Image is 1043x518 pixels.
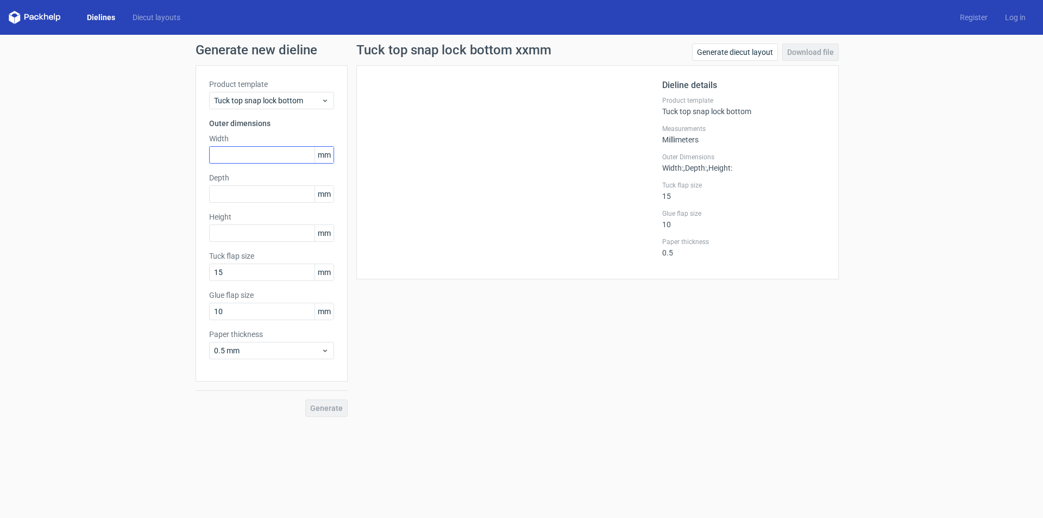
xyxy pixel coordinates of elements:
div: Millimeters [662,124,825,144]
span: mm [315,264,334,280]
span: mm [315,303,334,320]
label: Product template [662,96,825,105]
label: Tuck flap size [209,251,334,261]
span: mm [315,225,334,241]
label: Measurements [662,124,825,133]
span: Tuck top snap lock bottom [214,95,321,106]
h2: Dieline details [662,79,825,92]
span: Width : [662,164,683,172]
label: Product template [209,79,334,90]
label: Glue flap size [209,290,334,301]
div: 15 [662,181,825,201]
label: Tuck flap size [662,181,825,190]
label: Width [209,133,334,144]
a: Generate diecut layout [692,43,778,61]
div: 0.5 [662,238,825,257]
span: mm [315,186,334,202]
span: , Height : [707,164,732,172]
h3: Outer dimensions [209,118,334,129]
label: Outer Dimensions [662,153,825,161]
div: Tuck top snap lock bottom [662,96,825,116]
span: , Depth : [683,164,707,172]
a: Dielines [78,12,124,23]
span: 0.5 mm [214,345,321,356]
a: Diecut layouts [124,12,189,23]
label: Paper thickness [662,238,825,246]
h1: Generate new dieline [196,43,847,57]
a: Log in [996,12,1034,23]
label: Glue flap size [662,209,825,218]
div: 10 [662,209,825,229]
label: Paper thickness [209,329,334,340]
label: Height [209,211,334,222]
a: Register [951,12,996,23]
h1: Tuck top snap lock bottom xxmm [356,43,551,57]
span: mm [315,147,334,163]
label: Depth [209,172,334,183]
